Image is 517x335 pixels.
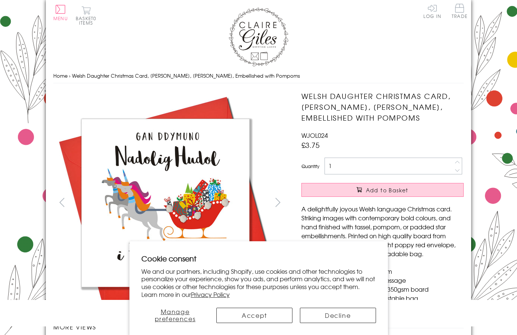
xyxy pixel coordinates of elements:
span: 0 items [79,15,96,26]
h1: Welsh Daughter Christmas Card, [PERSON_NAME], [PERSON_NAME], Embellished with Pompoms [301,91,464,123]
a: Privacy Policy [191,290,230,299]
button: Basket0 items [76,6,96,25]
span: Trade [452,4,467,18]
span: Menu [53,15,68,22]
h3: More views [53,322,286,331]
span: › [69,72,70,79]
p: We and our partners, including Shopify, use cookies and other technologies to personalize your ex... [141,267,376,298]
button: prev [53,194,70,211]
nav: breadcrumbs [53,68,464,84]
span: WJOL024 [301,131,328,140]
span: Welsh Daughter Christmas Card, [PERSON_NAME], [PERSON_NAME], Embellished with Pompoms [72,72,300,79]
span: Add to Basket [366,186,408,194]
button: Accept [216,308,292,323]
img: Welsh Daughter Christmas Card, Nadolig Llawen, Ferch, Embellished with Pompoms [53,91,277,315]
span: Manage preferences [155,307,196,323]
button: Menu [53,5,68,21]
img: Claire Giles Greetings Cards [229,7,288,66]
a: Log In [423,4,441,18]
img: Welsh Daughter Christmas Card, Nadolig Llawen, Ferch, Embellished with Pompoms [286,91,510,315]
label: Quantity [301,163,319,170]
button: next [270,194,286,211]
a: Home [53,72,68,79]
span: £3.75 [301,140,320,150]
button: Add to Basket [301,183,464,197]
h2: Cookie consent [141,253,376,264]
button: Manage preferences [141,308,209,323]
a: Trade [452,4,467,20]
button: Decline [300,308,376,323]
p: A delightfully joyous Welsh language Christmas card. Striking images with contemporary bold colou... [301,204,464,258]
